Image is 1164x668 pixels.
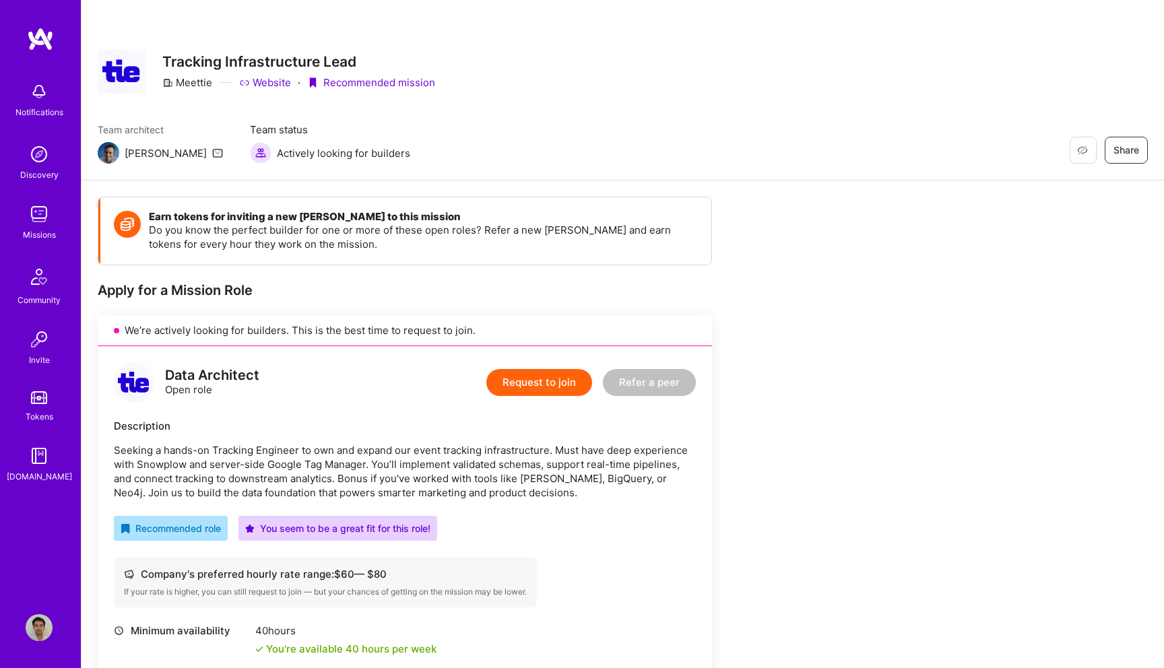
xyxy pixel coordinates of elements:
span: Share [1113,143,1139,157]
img: discovery [26,141,53,168]
div: You seem to be a great fit for this role! [245,521,430,535]
div: Company's preferred hourly rate range: $ 60 — $ 80 [124,567,527,581]
span: Team status [250,123,410,137]
div: Data Architect [165,368,259,382]
h4: Earn tokens for inviting a new [PERSON_NAME] to this mission [149,211,698,223]
div: [DOMAIN_NAME] [7,469,72,483]
i: icon PurpleStar [245,524,255,533]
div: We’re actively looking for builders. This is the best time to request to join. [98,315,712,346]
span: Actively looking for builders [277,146,410,160]
div: Discovery [20,168,59,182]
i: icon CompanyGray [162,77,173,88]
img: Token icon [114,211,141,238]
div: If your rate is higher, you can still request to join — but your chances of getting on the missio... [124,587,527,597]
img: logo [114,362,154,403]
i: icon EyeClosed [1077,145,1088,156]
div: Invite [29,353,50,367]
div: Description [114,419,696,433]
img: Company Logo [98,49,146,93]
img: Team Architect [98,142,119,164]
span: Team architect [98,123,223,137]
div: Tokens [26,409,53,424]
img: User Avatar [26,614,53,641]
img: teamwork [26,201,53,228]
div: · [298,75,300,90]
div: 40 hours [255,624,437,638]
a: User Avatar [22,614,56,641]
i: icon Mail [212,147,223,158]
img: guide book [26,442,53,469]
img: logo [27,27,54,51]
i: icon PurpleRibbon [307,77,318,88]
p: Seeking a hands-on Tracking Engineer to own and expand our event tracking infrastructure. Must ha... [114,443,696,500]
img: Community [23,261,55,293]
div: You're available 40 hours per week [255,642,437,656]
div: Apply for a Mission Role [98,281,712,299]
button: Refer a peer [603,369,696,396]
i: icon Clock [114,626,124,636]
img: Invite [26,326,53,353]
img: Actively looking for builders [250,142,271,164]
button: Share [1105,137,1148,164]
i: icon Cash [124,569,134,579]
div: Missions [23,228,56,242]
div: Open role [165,368,259,397]
div: Recommended mission [307,75,435,90]
img: bell [26,78,53,105]
div: [PERSON_NAME] [125,146,207,160]
div: Notifications [15,105,63,119]
a: Website [239,75,291,90]
img: tokens [31,391,47,404]
div: Minimum availability [114,624,249,638]
div: Meettie [162,75,212,90]
button: Request to join [486,369,592,396]
i: icon RecommendedBadge [121,524,130,533]
p: Do you know the perfect builder for one or more of these open roles? Refer a new [PERSON_NAME] an... [149,223,698,251]
div: Recommended role [121,521,221,535]
h3: Tracking Infrastructure Lead [162,53,435,70]
div: Community [18,293,61,307]
i: icon Check [255,645,263,653]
